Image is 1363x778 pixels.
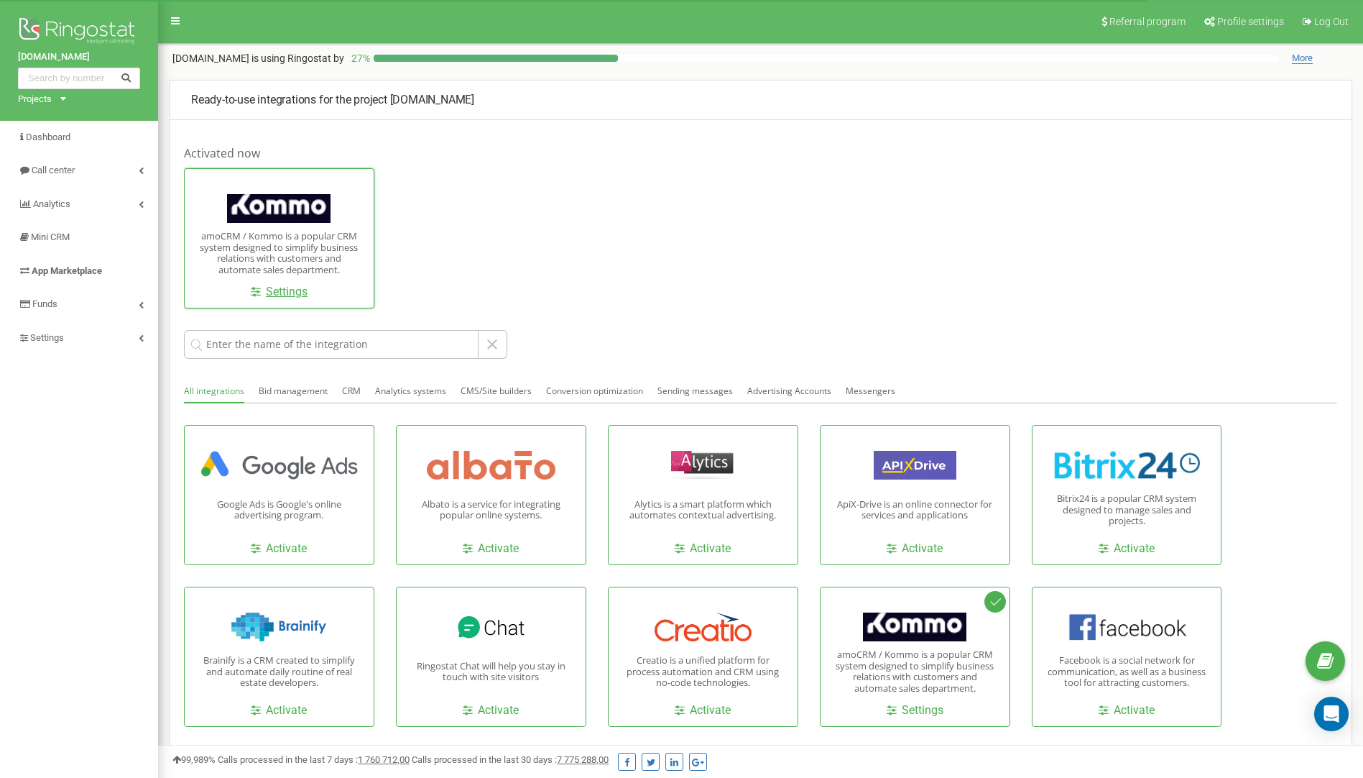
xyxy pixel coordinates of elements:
[251,52,344,64] span: is using Ringostat by
[18,50,140,64] a: [DOMAIN_NAME]
[18,14,140,50] img: Ringostat logo
[33,198,70,209] span: Analytics
[1043,655,1211,689] p: Facebook is a social network for communication, as well as a business tool for attracting customers.
[251,541,307,557] a: Activate
[675,541,731,557] a: Activate
[184,145,1337,161] h1: Activated now
[619,655,787,689] p: Creatio is a unified platform for process automation and CRM using no-code technologies.
[26,132,70,142] span: Dashboard
[32,165,75,175] span: Call center
[831,649,999,694] p: amoCRM / Kommo is a popular CRM system designed to simplify business relations with customers and...
[32,265,102,276] span: App Marketplace
[747,380,831,402] button: Advertising Accounts
[1099,703,1155,719] a: Activate
[191,92,1330,109] p: [DOMAIN_NAME]
[18,68,140,89] input: Search by number
[342,380,361,402] button: CRM
[412,754,609,765] span: Calls processed in the last 30 days :
[546,380,643,402] button: Conversion optimization
[259,380,328,402] button: Bid management
[461,380,532,402] button: CMS/Site builders
[1109,16,1186,27] span: Referral program
[1217,16,1284,27] span: Profile settings
[18,93,52,106] div: Projects
[407,661,575,683] p: Ringostat Chat will help you stay in touch with site visitors
[1099,541,1155,557] a: Activate
[218,754,410,765] span: Calls processed in the last 7 days :
[619,499,787,521] p: Alytics is a smart platform which automates contextual advertising.
[407,499,575,521] p: Albato is a service for integrating popular online systems.
[463,703,519,719] a: Activate
[195,499,363,521] p: Google Ads is Google's online advertising program.
[172,51,344,65] p: [DOMAIN_NAME]
[657,380,733,402] button: Sending messages
[831,499,999,521] p: ApiX-Drive is an online connector for services and applications
[195,231,363,275] p: amoCRM / Kommo is a popular CRM system designed to simplify business relations with customers and...
[344,51,374,65] p: 27 %
[846,380,895,402] button: Messengers
[375,380,446,402] button: Analytics systems
[557,754,609,765] u: 7 775 288,00
[251,284,308,301] a: Settings
[1314,697,1349,731] div: Open Intercom Messenger
[1043,493,1211,527] p: Bitrix24 is a popular CRM system designed to manage sales and projects.
[184,380,244,403] button: All integrations
[195,655,363,689] p: Brainify is a CRM created to simplify and automate daily routine of real estate developers.
[32,298,57,309] span: Funds
[887,541,943,557] a: Activate
[1314,16,1349,27] span: Log Out
[1292,52,1313,64] span: More
[675,703,731,719] a: Activate
[184,330,479,359] input: Enter the name of the integration
[251,703,307,719] a: Activate
[191,93,387,106] span: Ready-to-use integrations for the project
[463,541,519,557] a: Activate
[31,232,70,242] span: Mini CRM
[358,754,410,765] u: 1 760 712,00
[172,754,216,765] span: 99,989%
[30,332,64,343] span: Settings
[887,703,943,719] a: Settings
